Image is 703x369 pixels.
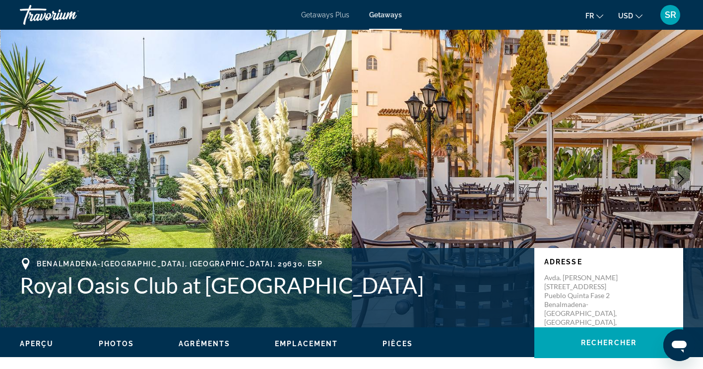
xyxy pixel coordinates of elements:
[20,272,524,298] h1: Royal Oasis Club at [GEOGRAPHIC_DATA]
[657,4,683,25] button: User Menu
[668,166,693,191] button: Next image
[383,339,413,348] button: Pièces
[544,273,624,336] p: Avda. [PERSON_NAME][STREET_ADDRESS] Pueblo Quinta Fase 2 Benalmadena-[GEOGRAPHIC_DATA], [GEOGRAPH...
[618,8,642,23] button: Change currency
[20,339,54,348] button: Aperçu
[179,339,230,348] button: Agréments
[37,260,323,268] span: Benalmadena-[GEOGRAPHIC_DATA], [GEOGRAPHIC_DATA], 29630, ESP
[585,12,594,20] span: fr
[20,2,119,28] a: Travorium
[275,339,338,348] button: Emplacement
[534,327,683,358] button: Rechercher
[275,340,338,348] span: Emplacement
[20,340,54,348] span: Aperçu
[10,166,35,191] button: Previous image
[663,329,695,361] iframe: Bouton de lancement de la fenêtre de messagerie
[99,340,134,348] span: Photos
[383,340,413,348] span: Pièces
[618,12,633,20] span: USD
[301,11,349,19] a: Getaways Plus
[369,11,402,19] a: Getaways
[99,339,134,348] button: Photos
[665,10,676,20] span: SR
[585,8,603,23] button: Change language
[179,340,230,348] span: Agréments
[544,258,673,266] p: Adresse
[581,339,637,347] span: Rechercher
